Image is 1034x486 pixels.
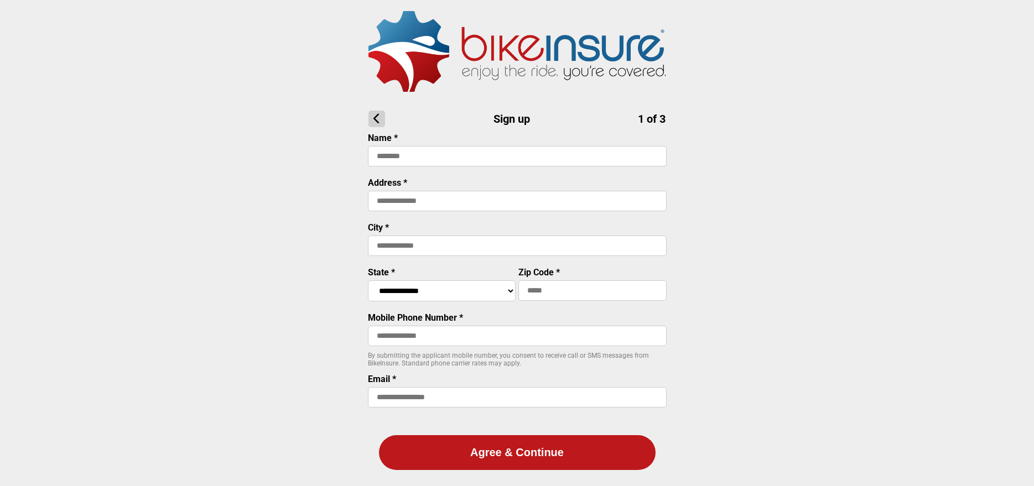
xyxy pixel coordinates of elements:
label: Mobile Phone Number * [368,312,463,323]
h1: Sign up [368,111,666,127]
span: 1 of 3 [638,112,666,126]
label: State * [368,267,395,278]
label: Address * [368,177,407,188]
label: Email * [368,374,396,384]
label: City * [368,222,389,233]
label: Name * [368,133,398,143]
label: Zip Code * [518,267,560,278]
p: By submitting the applicant mobile number, you consent to receive call or SMS messages from BikeI... [368,352,667,367]
button: Agree & Continue [379,435,656,470]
